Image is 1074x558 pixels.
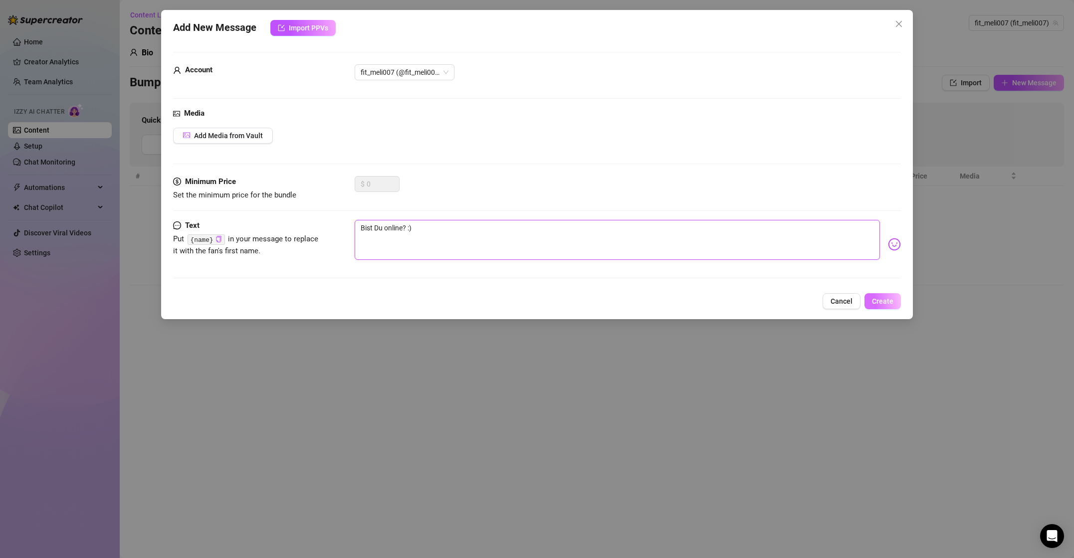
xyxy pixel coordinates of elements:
button: Import PPVs [270,20,336,36]
button: Add Media from Vault [173,128,273,144]
strong: Minimum Price [185,177,236,186]
span: message [173,220,181,232]
button: Click to Copy [215,235,222,243]
span: picture [183,132,190,139]
textarea: Bist Du online? :) [355,220,880,260]
div: Open Intercom Messenger [1040,524,1064,548]
span: dollar [173,176,181,188]
span: Cancel [831,297,853,305]
span: Set the minimum price for the bundle [173,190,296,199]
span: picture [173,108,180,120]
span: copy [215,236,222,242]
strong: Media [184,109,205,118]
span: Add Media from Vault [194,132,263,140]
span: fit_meli007 (@fit_meli007) [361,65,448,80]
strong: Account [185,65,213,74]
button: Cancel [823,293,860,309]
span: close [895,20,903,28]
span: Create [872,297,893,305]
img: svg%3e [888,238,901,251]
span: Import PPVs [289,24,328,32]
span: user [173,64,181,76]
strong: Text [185,221,200,230]
code: {name} [188,234,225,245]
span: Add New Message [173,20,256,36]
span: Put in your message to replace it with the fan's first name. [173,234,319,255]
button: Create [864,293,901,309]
span: Close [891,20,907,28]
button: Close [891,16,907,32]
span: import [278,24,285,31]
